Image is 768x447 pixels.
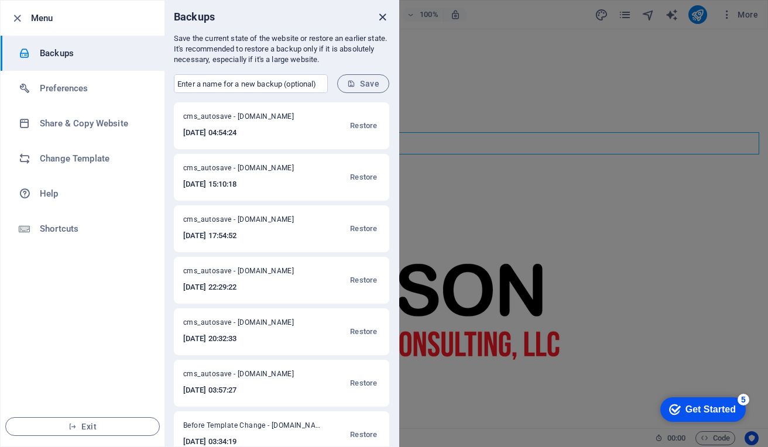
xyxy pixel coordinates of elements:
h6: Help [40,187,148,201]
h6: Shortcuts [40,222,148,236]
span: Restore [350,325,377,339]
h6: Change Template [40,152,148,166]
span: Restore [350,376,377,390]
span: Save [347,79,379,88]
span: Restore [350,273,377,287]
h6: Share & Copy Website [40,116,148,130]
span: cms_autosave - madisonptandconsulting.com [183,112,309,126]
h6: Backups [40,46,148,60]
div: Get Started [35,13,85,23]
h6: [DATE] 22:29:22 [183,280,309,294]
span: Restore [350,222,377,236]
div: 5 [87,2,98,14]
button: Restore [347,318,380,346]
span: Restore [350,428,377,442]
span: cms_autosave - madisonptandconsulting.com [183,266,309,280]
h6: [DATE] 03:57:27 [183,383,309,397]
button: Exit [5,417,160,436]
h6: Menu [31,11,155,25]
span: cms_autosave - madisonptandconsulting.com [183,318,309,332]
button: Restore [347,369,380,397]
button: close [375,10,389,24]
button: Restore [347,112,380,140]
span: cms_autosave - madisonptandconsulting.com [183,369,309,383]
h6: [DATE] 17:54:52 [183,229,309,243]
input: Enter a name for a new backup (optional) [174,74,328,93]
h6: Backups [174,10,215,24]
h6: [DATE] 04:54:24 [183,126,309,140]
span: Before Template Change - madisonptandconsulting.com [183,421,324,435]
button: Restore [347,215,380,243]
button: Restore [347,266,380,294]
span: Restore [350,170,377,184]
a: Help [1,176,164,211]
span: Exit [15,422,150,431]
span: cms_autosave - madisonptandconsulting.com [183,215,309,229]
div: Get Started 5 items remaining, 0% complete [9,6,95,30]
span: Restore [350,119,377,133]
h6: Preferences [40,81,148,95]
h6: [DATE] 15:10:18 [183,177,309,191]
button: Save [337,74,389,93]
h6: [DATE] 20:32:33 [183,332,309,346]
button: Restore [347,163,380,191]
span: cms_autosave - [DOMAIN_NAME] [183,163,309,177]
p: Save the current state of the website or restore an earlier state. It's recommended to restore a ... [174,33,389,65]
